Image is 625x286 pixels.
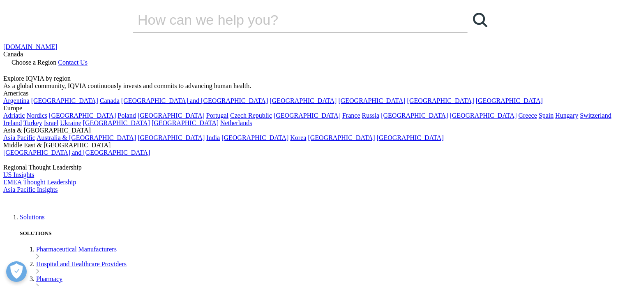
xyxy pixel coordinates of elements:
[152,119,219,126] a: [GEOGRAPHIC_DATA]
[31,97,98,104] a: [GEOGRAPHIC_DATA]
[3,171,34,178] a: US Insights
[3,51,622,58] div: Canada
[206,112,228,119] a: Portugal
[3,149,150,156] a: [GEOGRAPHIC_DATA] and [GEOGRAPHIC_DATA]
[468,7,492,32] a: Search
[100,97,120,104] a: Canada
[221,134,288,141] a: [GEOGRAPHIC_DATA]
[555,112,578,119] a: Hungary
[3,134,35,141] a: Asia Pacific
[362,112,380,119] a: Russia
[3,127,622,134] div: Asia & [GEOGRAPHIC_DATA]
[12,59,56,66] span: Choose a Region
[3,193,69,205] img: IQVIA Healthcare Information Technology and Pharma Clinical Research Company
[6,261,27,282] button: Ouvrir le centre de préférences
[3,43,58,50] a: [DOMAIN_NAME]
[377,134,444,141] a: [GEOGRAPHIC_DATA]
[3,119,22,126] a: Ireland
[342,112,360,119] a: France
[308,134,375,141] a: [GEOGRAPHIC_DATA]
[220,119,252,126] a: Netherlands
[270,97,337,104] a: [GEOGRAPHIC_DATA]
[121,97,268,104] a: [GEOGRAPHIC_DATA] and [GEOGRAPHIC_DATA]
[44,119,59,126] a: Israel
[20,230,622,237] h5: SOLUTIONS
[83,119,150,126] a: [GEOGRAPHIC_DATA]
[3,179,76,186] a: EMEA Thought Leadership
[3,90,622,97] div: Americas
[3,112,25,119] a: Adriatic
[3,105,622,112] div: Europe
[26,112,47,119] a: Nordics
[580,112,611,119] a: Switzerland
[37,134,136,141] a: Australia & [GEOGRAPHIC_DATA]
[118,112,136,119] a: Poland
[518,112,537,119] a: Greece
[49,112,116,119] a: [GEOGRAPHIC_DATA]
[133,7,444,32] input: Search
[138,134,205,141] a: [GEOGRAPHIC_DATA]
[450,112,517,119] a: [GEOGRAPHIC_DATA]
[290,134,306,141] a: Korea
[36,246,117,253] a: Pharmaceutical Manufacturers
[473,13,487,27] svg: Search
[274,112,341,119] a: [GEOGRAPHIC_DATA]
[338,97,405,104] a: [GEOGRAPHIC_DATA]
[23,119,42,126] a: Turkey
[138,112,205,119] a: [GEOGRAPHIC_DATA]
[3,164,622,171] div: Regional Thought Leadership
[539,112,554,119] a: Spain
[407,97,474,104] a: [GEOGRAPHIC_DATA]
[60,119,81,126] a: Ukraine
[230,112,272,119] a: Czech Republic
[3,142,622,149] div: Middle East & [GEOGRAPHIC_DATA]
[206,134,220,141] a: India
[3,186,58,193] a: Asia Pacific Insights
[3,82,622,90] div: As a global community, IQVIA continuously invests and commits to advancing human health.
[3,97,30,104] a: Argentina
[20,214,44,221] a: Solutions
[58,59,88,66] a: Contact Us
[381,112,448,119] a: [GEOGRAPHIC_DATA]
[36,275,62,282] a: Pharmacy
[476,97,543,104] a: [GEOGRAPHIC_DATA]
[36,260,127,267] a: Hospital and Healthcare Providers
[3,75,622,82] div: Explore IQVIA by region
